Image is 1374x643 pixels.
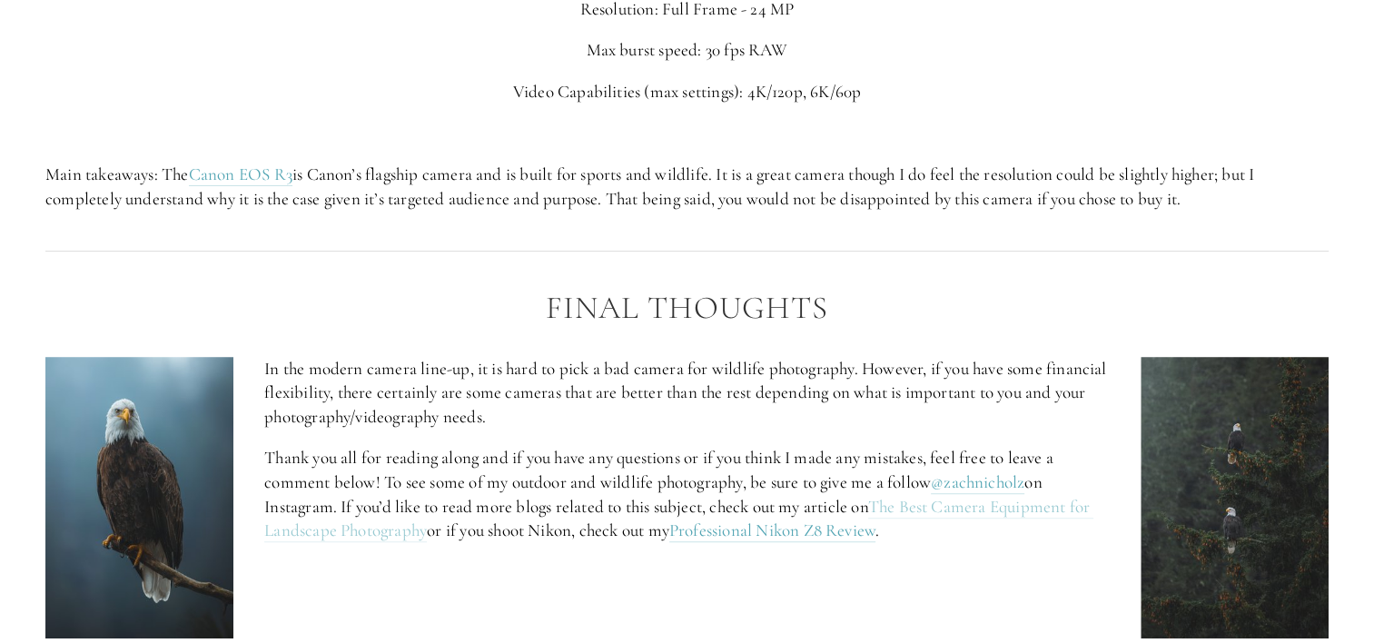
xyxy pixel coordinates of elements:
[45,38,1329,63] p: Max burst speed: 30 fps RAW
[264,446,1110,542] p: Thank you all for reading along and if you have any questions or if you think I made any mistakes...
[264,357,1110,430] p: In the modern camera line-up, it is hard to pick a bad camera for wildlife photography. However, ...
[669,519,875,542] a: Professional Nikon Z8 Review
[189,163,292,186] a: Canon EOS R3
[931,471,1024,494] a: @zachnicholz
[45,163,1329,211] p: Main takeaways: The is Canon’s flagship camera and is built for sports and wildlife. It is a grea...
[45,291,1329,326] h2: Final Thoughts
[45,80,1329,104] p: Video Capabilities (max settings): 4K/120p, 6K/60p
[264,496,1093,543] a: The Best Camera Equipment for Landscape Photography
